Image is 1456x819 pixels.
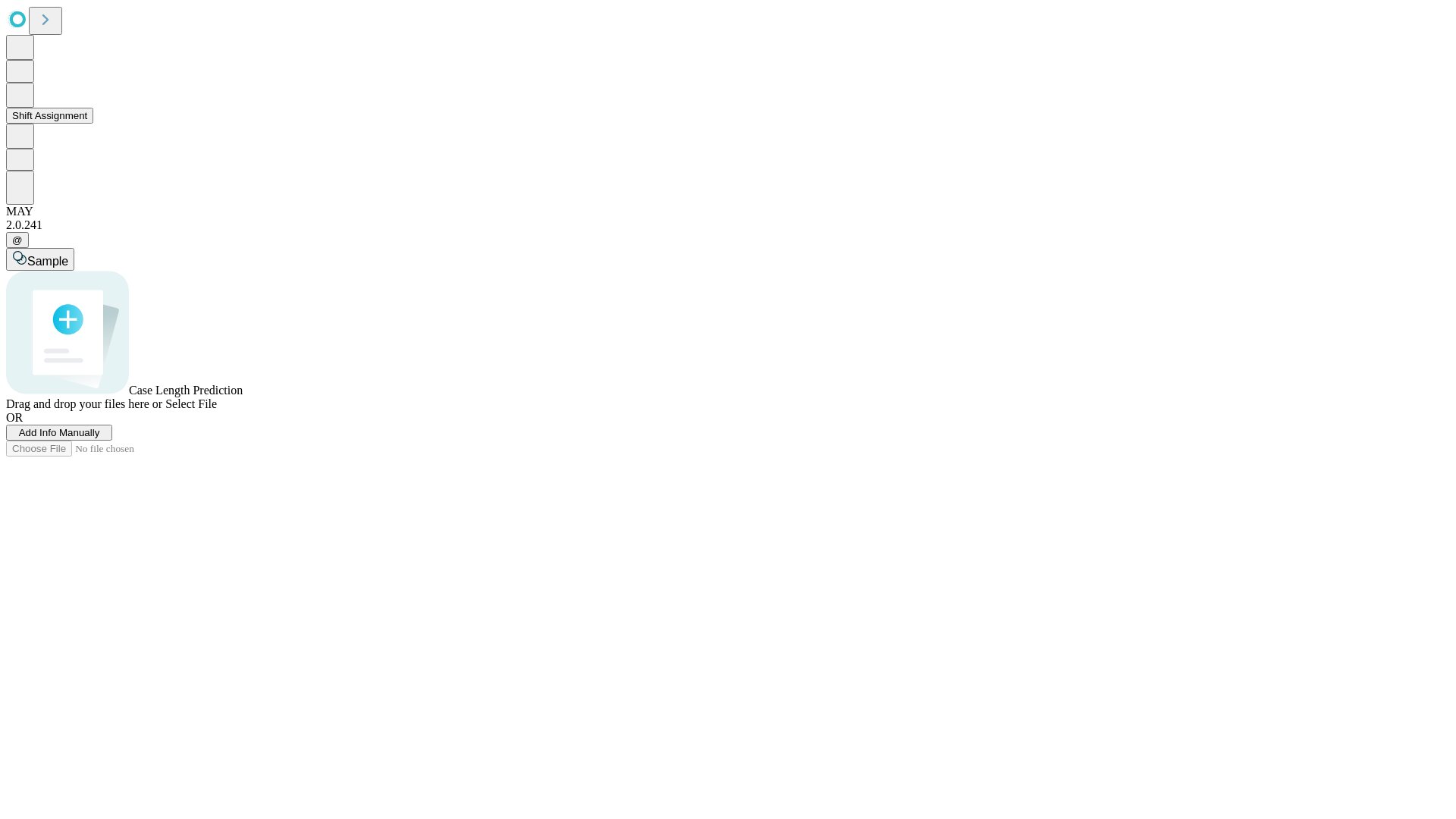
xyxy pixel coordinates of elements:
[6,205,1450,218] div: MAY
[6,232,29,248] button: @
[6,425,112,441] button: Add Info Manually
[27,255,68,268] span: Sample
[19,427,100,438] span: Add Info Manually
[12,234,23,246] span: @
[6,411,23,424] span: OR
[6,108,93,124] button: Shift Assignment
[6,218,1450,232] div: 2.0.241
[6,248,74,271] button: Sample
[129,384,243,397] span: Case Length Prediction
[6,397,162,410] span: Drag and drop your files here or
[165,397,217,410] span: Select File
